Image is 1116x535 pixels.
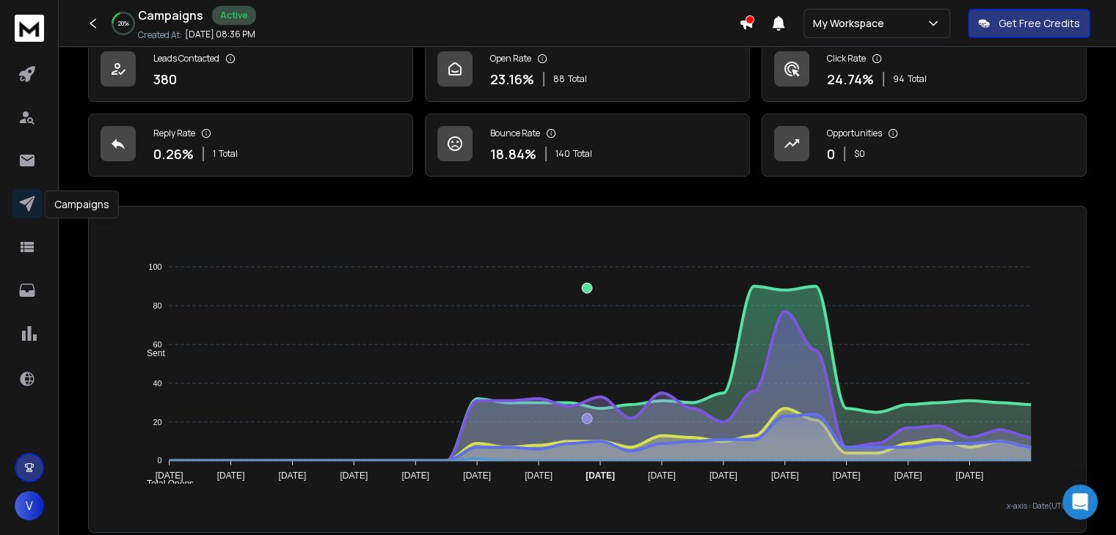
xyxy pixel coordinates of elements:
p: Click Rate [827,53,866,64]
tspan: [DATE] [217,471,245,481]
p: Open Rate [490,53,531,64]
button: V [15,491,44,520]
a: Reply Rate0.26%1Total [88,114,413,177]
p: Bounce Rate [490,128,540,139]
a: Click Rate24.74%94Total [762,39,1087,102]
tspan: [DATE] [279,471,307,481]
p: Reply Rate [153,128,195,139]
tspan: [DATE] [771,471,799,481]
p: 0.26 % [153,144,194,164]
div: Open Intercom Messenger [1062,484,1098,520]
tspan: [DATE] [586,471,615,481]
tspan: 20 [153,417,162,426]
a: Open Rate23.16%88Total [425,39,750,102]
span: Total [568,73,587,85]
tspan: [DATE] [525,471,553,481]
div: Campaigns [45,191,119,218]
a: Bounce Rate18.84%140Total [425,114,750,177]
tspan: 40 [153,378,162,387]
tspan: [DATE] [648,471,676,481]
p: 0 [827,144,835,164]
div: Active [212,6,256,25]
p: 20 % [118,19,129,28]
p: My Workspace [813,16,890,31]
tspan: [DATE] [833,471,861,481]
p: Leads Contacted [153,53,219,64]
tspan: 0 [158,456,162,465]
span: Total Opens [136,479,194,489]
p: 23.16 % [490,69,534,89]
tspan: 60 [153,340,162,349]
tspan: 100 [149,262,162,271]
p: 380 [153,69,177,89]
h1: Campaigns [138,7,203,24]
p: 18.84 % [490,144,536,164]
span: Total [219,148,238,160]
p: x-axis : Date(UTC) [101,501,1074,512]
tspan: [DATE] [464,471,492,481]
tspan: [DATE] [894,471,922,481]
p: Get Free Credits [999,16,1080,31]
p: [DATE] 08:36 PM [185,29,255,40]
p: Opportunities [827,128,882,139]
span: 94 [893,73,905,85]
tspan: [DATE] [340,471,368,481]
tspan: 80 [153,301,162,310]
span: Total [573,148,592,160]
span: 1 [213,148,216,160]
a: Opportunities0$0 [762,114,1087,177]
span: 88 [553,73,565,85]
span: Sent [136,348,165,358]
img: logo [15,15,44,42]
p: $ 0 [854,148,865,160]
a: Leads Contacted380 [88,39,413,102]
p: 24.74 % [827,69,874,89]
tspan: [DATE] [956,471,984,481]
span: 140 [555,148,570,160]
tspan: [DATE] [156,471,183,481]
span: Total [908,73,927,85]
button: Get Free Credits [968,9,1090,38]
p: Created At: [138,29,182,41]
tspan: [DATE] [710,471,737,481]
tspan: [DATE] [402,471,430,481]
